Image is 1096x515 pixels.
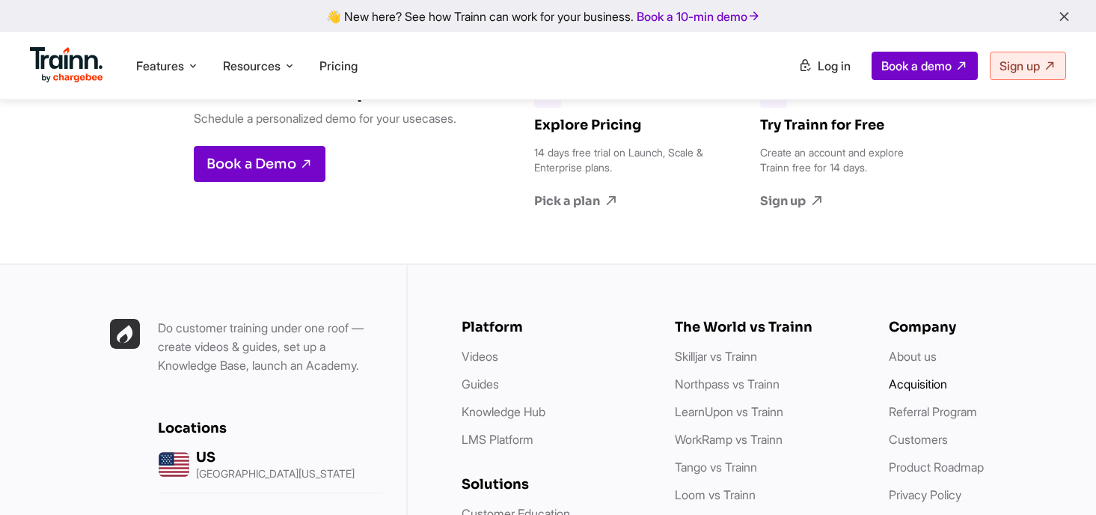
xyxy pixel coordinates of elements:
img: Trainn | everything under one roof [110,319,140,349]
a: LMS Platform [462,432,533,447]
p: Schedule a personalized demo for your usecases. [194,109,456,128]
p: 14 days free trial on Launch, Scale & Enterprise plans. [534,145,706,175]
p: [GEOGRAPHIC_DATA][US_STATE] [196,469,355,479]
a: Book a demo [872,52,978,80]
div: Locations [158,420,382,436]
span: Sign up [999,58,1040,73]
a: Product Roadmap [889,460,984,475]
p: Create an account and explore Trainn free for 14 days. [760,145,932,175]
img: Trainn Logo [30,47,103,83]
a: Book a 10-min demo [634,6,764,27]
h3: Try Trainn for Free [760,117,932,133]
a: Sign up [760,193,932,210]
a: Pricing [319,58,358,73]
iframe: Chat Widget [1021,443,1096,515]
a: Referral Program [889,404,977,419]
a: Knowledge Hub [462,404,545,419]
div: 👋 New here? See how Trainn can work for your business. [9,9,1087,23]
a: Pick a plan [534,193,706,210]
a: WorkRamp vs Trainn [675,432,783,447]
a: LearnUpon vs Trainn [675,404,783,419]
a: Book a Demo [194,146,325,182]
p: Do customer training under one roof — create videos & guides, set up a Knowledge Base, launch an ... [158,319,382,375]
span: Resources [223,58,281,74]
a: Tango vs Trainn [675,460,757,475]
a: Skilljar vs Trainn [675,349,757,364]
div: Platform [462,319,645,335]
a: Acquisition [889,377,947,391]
img: us headquarters [158,448,190,481]
div: Company [889,319,1072,335]
a: Privacy Policy [889,487,961,502]
a: Videos [462,349,498,364]
div: US [196,449,355,466]
span: Features [136,58,184,74]
span: Book a demo [881,58,952,73]
span: Log in [818,58,851,73]
a: Northpass vs Trainn [675,377,780,391]
a: Loom vs Trainn [675,487,756,502]
div: The World vs Trainn [675,319,858,335]
a: About us [889,349,937,364]
a: Log in [789,52,860,79]
h3: Explore Pricing [534,117,706,133]
div: Solutions [462,476,645,493]
a: Sign up [990,52,1066,80]
a: Customers [889,432,948,447]
a: Guides [462,377,499,391]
